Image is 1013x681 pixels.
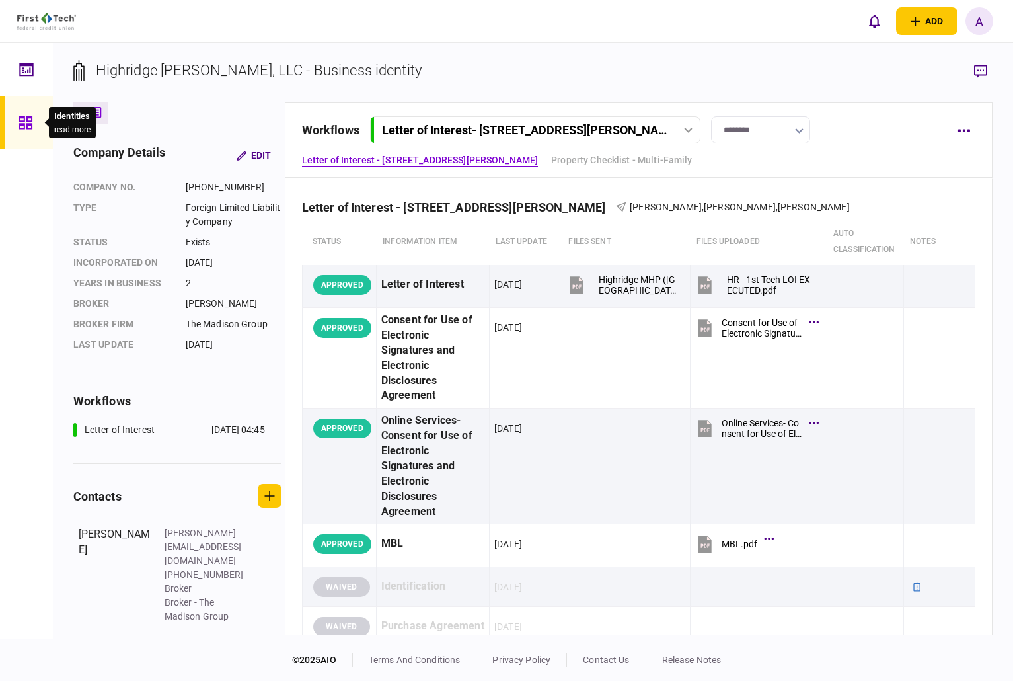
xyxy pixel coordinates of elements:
div: last update [73,338,172,352]
div: Highridge [PERSON_NAME], LLC - Business identity [96,60,422,81]
th: Information item [376,219,489,265]
div: Consent for Use of Electronic Signatures and Electronic Disclosures Agreement.pdf [722,317,802,339]
a: privacy policy [492,655,550,665]
div: [PERSON_NAME][EMAIL_ADDRESS][DOMAIN_NAME] [165,526,250,568]
button: HR - 1st Tech LOI EXECUTED.pdf [695,270,815,300]
button: open adding identity options [896,7,957,35]
a: Property Checklist - Multi-Family [551,153,692,167]
div: Identities [54,110,91,123]
div: Purchase Agreement [381,612,484,641]
a: Letter of Interest - [STREET_ADDRESS][PERSON_NAME] [302,153,539,167]
button: Letter of Interest- [STREET_ADDRESS][PERSON_NAME] [370,116,700,143]
div: years in business [73,276,172,290]
div: Highridge MHP (Phenix City, AL) - LOI 3.27.24.pdf [599,274,679,296]
div: Type [73,201,172,229]
div: [PHONE_NUMBER] [186,180,281,194]
div: [PERSON_NAME] [79,526,151,623]
div: Consent for Use of Electronic Signatures and Electronic Disclosures Agreement [381,313,484,403]
div: contacts [73,487,122,505]
div: © 2025 AIO [292,653,353,667]
a: terms and conditions [369,655,461,665]
th: notes [903,219,942,265]
div: [DATE] [494,422,522,435]
div: [DATE] [186,338,281,352]
div: Letter of Interest - [STREET_ADDRESS][PERSON_NAME] [382,123,667,137]
div: [PHONE_NUMBER] [165,568,250,582]
span: [PERSON_NAME] [630,202,702,212]
div: workflows [73,392,281,410]
div: [DATE] [494,538,522,551]
button: Highridge MHP (Phenix City, AL) - LOI 3.27.24.pdf [567,270,679,300]
th: files sent [562,219,690,265]
span: [PERSON_NAME] [704,202,776,212]
button: A [965,7,993,35]
button: MBL.pdf [695,529,770,559]
div: Letter of Interest [381,270,484,300]
div: [DATE] [494,581,522,594]
button: Online Services- Consent for Use of Electronic Signatures and Electronic Disclosures Agreement.pdf [695,413,815,443]
div: company details [73,143,166,167]
div: company no. [73,180,172,194]
div: [DATE] [494,321,522,334]
div: Broker [165,582,250,596]
div: [DATE] [494,278,522,291]
div: [DATE] [186,256,281,270]
div: WAIVED [313,617,370,637]
th: Files uploaded [690,219,827,265]
div: APPROVED [313,419,371,438]
div: MBL.pdf [722,539,757,549]
div: Exists [186,235,281,249]
img: client company logo [17,13,76,30]
span: , [702,202,704,212]
div: Foreign Limited Liability Company [186,201,281,229]
div: workflows [302,121,359,139]
div: Broker - The Madison Group [165,596,250,623]
div: Letter of Interest - [STREET_ADDRESS][PERSON_NAME] [302,200,617,214]
button: read more [54,125,91,134]
div: [PERSON_NAME] [186,297,281,311]
div: The Madison Group [186,317,281,331]
div: Online Services- Consent for Use of Electronic Signatures and Electronic Disclosures Agreement [381,413,484,519]
div: [DATE] [494,620,522,633]
a: contact us [583,655,629,665]
div: MBL [381,529,484,559]
span: [PERSON_NAME] [778,202,850,212]
div: APPROVED [313,534,371,554]
button: Edit [226,143,281,167]
div: HR - 1st Tech LOI EXECUTED.pdf [727,274,815,296]
div: 2 [186,276,281,290]
th: last update [489,219,562,265]
div: [DATE] 04:45 [211,423,265,437]
div: [EMAIL_ADDRESS][DOMAIN_NAME] [165,634,250,662]
div: APPROVED [313,318,371,338]
div: WAIVED [313,577,370,597]
div: Broker [73,297,172,311]
a: release notes [662,655,722,665]
div: APPROVED [313,275,371,295]
div: status [73,235,172,249]
div: broker firm [73,317,172,331]
th: auto classification [827,219,903,265]
div: Letter of Interest [85,423,155,437]
div: Identification [381,572,484,602]
button: open notifications list [860,7,888,35]
a: Letter of Interest[DATE] 04:45 [73,423,265,437]
div: Online Services- Consent for Use of Electronic Signatures and Electronic Disclosures Agreement.pdf [722,418,802,439]
button: Consent for Use of Electronic Signatures and Electronic Disclosures Agreement.pdf [695,313,815,342]
div: incorporated on [73,256,172,270]
span: , [776,202,778,212]
th: status [302,219,376,265]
